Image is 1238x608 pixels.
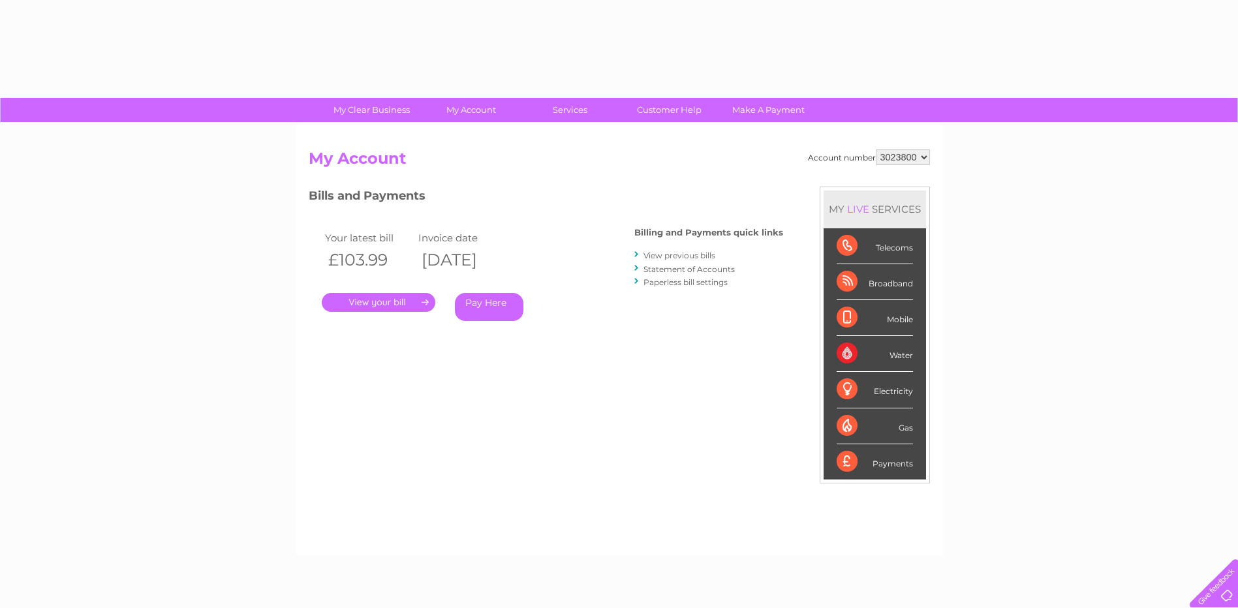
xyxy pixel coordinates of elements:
[322,247,416,273] th: £103.99
[837,264,913,300] div: Broadband
[837,372,913,408] div: Electricity
[837,228,913,264] div: Telecoms
[322,293,435,312] a: .
[837,444,913,479] div: Payments
[634,228,783,237] h4: Billing and Payments quick links
[844,203,872,215] div: LIVE
[322,229,416,247] td: Your latest bill
[309,149,930,174] h2: My Account
[643,264,735,274] a: Statement of Accounts
[715,98,822,122] a: Make A Payment
[516,98,624,122] a: Services
[808,149,930,165] div: Account number
[615,98,723,122] a: Customer Help
[837,408,913,444] div: Gas
[643,251,715,260] a: View previous bills
[309,187,783,209] h3: Bills and Payments
[415,247,509,273] th: [DATE]
[824,190,926,228] div: MY SERVICES
[417,98,525,122] a: My Account
[837,336,913,372] div: Water
[318,98,426,122] a: My Clear Business
[643,277,728,287] a: Paperless bill settings
[837,300,913,336] div: Mobile
[415,229,509,247] td: Invoice date
[455,293,523,321] a: Pay Here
